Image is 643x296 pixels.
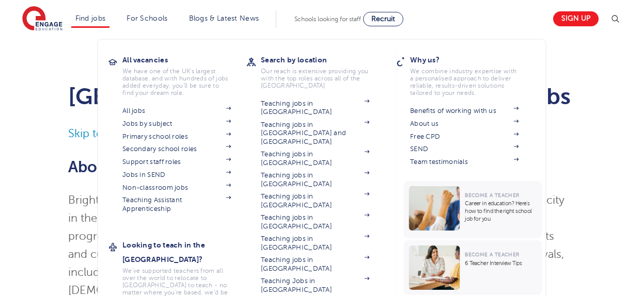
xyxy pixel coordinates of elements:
a: Search by locationOur reach is extensive providing you with the top roles across all of the [GEOG... [261,53,385,89]
a: Teaching jobs in [GEOGRAPHIC_DATA] [261,150,369,167]
a: Skip to jobs [68,127,128,140]
a: Secondary school roles [122,145,231,153]
h3: Looking to teach in the [GEOGRAPHIC_DATA]? [122,238,246,267]
span: Become a Teacher [465,192,519,198]
a: Teaching jobs in [GEOGRAPHIC_DATA] [261,256,369,273]
a: Teaching jobs in [GEOGRAPHIC_DATA] [261,192,369,209]
span: Recruit [371,15,395,23]
span: Schools looking for staff [294,15,361,23]
a: Find jobs [75,14,106,22]
a: About us [410,120,519,128]
h3: Why us? [410,53,534,67]
h3: Search by location [261,53,385,67]
a: Teaching Jobs in [GEOGRAPHIC_DATA] [261,277,369,294]
a: Become a TeacherCareer in education? Here’s how to find the right school job for you [403,181,544,238]
span: Become a Teacher [465,252,519,257]
a: For Schools [127,14,167,22]
p: We combine industry expertise with a personalised approach to deliver reliable, results-driven so... [410,68,519,96]
a: Sign up [553,11,599,26]
a: Jobs in SEND [122,171,231,179]
h2: About Brighton & Hove [68,158,575,176]
a: Blogs & Latest News [189,14,259,22]
a: Benefits of working with us [410,107,519,115]
a: Teaching jobs in [GEOGRAPHIC_DATA] [261,213,369,231]
p: 6 Teacher Interview Tips [465,259,537,267]
a: SEND [410,145,519,153]
a: Jobs by subject [122,120,231,128]
a: Support staff roles [122,158,231,166]
a: Free CPD [410,133,519,141]
a: All vacanciesWe have one of the UK's largest database. and with hundreds of jobs added everyday. ... [122,53,246,96]
p: Career in education? Here’s how to find the right school job for you [465,200,537,223]
a: Why us?We combine industry expertise with a personalised approach to deliver reliable, results-dr... [410,53,534,96]
h1: [GEOGRAPHIC_DATA] and Hove Teaching Jobs [68,84,575,109]
a: Teaching Assistant Apprenticeship [122,196,231,213]
a: Teaching jobs in [GEOGRAPHIC_DATA] [261,100,369,117]
img: Engage Education [22,6,62,32]
a: Team testimonials [410,158,519,166]
a: All jobs [122,107,231,115]
a: Become a Teacher6 Teacher Interview Tips [403,240,544,295]
p: We have one of the UK's largest database. and with hundreds of jobs added everyday. you'll be sur... [122,68,231,96]
p: Our reach is extensive providing you with the top roles across all of the [GEOGRAPHIC_DATA] [261,68,369,89]
a: Recruit [363,12,403,26]
h3: All vacancies [122,53,246,67]
a: Primary school roles [122,133,231,141]
a: Teaching jobs in [GEOGRAPHIC_DATA] [261,171,369,188]
a: Non-classroom jobs [122,184,231,192]
a: Teaching jobs in [GEOGRAPHIC_DATA] and [GEOGRAPHIC_DATA] [261,121,369,146]
a: Teaching jobs in [GEOGRAPHIC_DATA] [261,235,369,252]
